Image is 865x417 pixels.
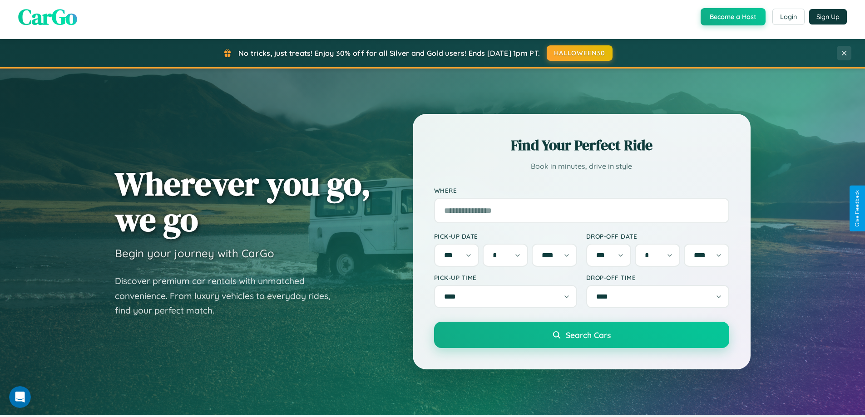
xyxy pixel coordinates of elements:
h1: Wherever you go, we go [115,166,371,237]
h2: Find Your Perfect Ride [434,135,729,155]
label: Pick-up Time [434,274,577,281]
label: Pick-up Date [434,232,577,240]
p: Book in minutes, drive in style [434,160,729,173]
p: Discover premium car rentals with unmatched convenience. From luxury vehicles to everyday rides, ... [115,274,342,318]
span: No tricks, just treats! Enjoy 30% off for all Silver and Gold users! Ends [DATE] 1pm PT. [238,49,540,58]
label: Drop-off Time [586,274,729,281]
button: HALLOWEEN30 [547,45,613,61]
span: Search Cars [566,330,611,340]
button: Login [772,9,805,25]
div: Give Feedback [854,190,860,227]
button: Search Cars [434,322,729,348]
label: Drop-off Date [586,232,729,240]
button: Sign Up [809,9,847,25]
iframe: Intercom live chat [9,386,31,408]
label: Where [434,186,729,194]
button: Become a Host [701,8,766,25]
h3: Begin your journey with CarGo [115,246,274,260]
span: CarGo [18,2,77,32]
